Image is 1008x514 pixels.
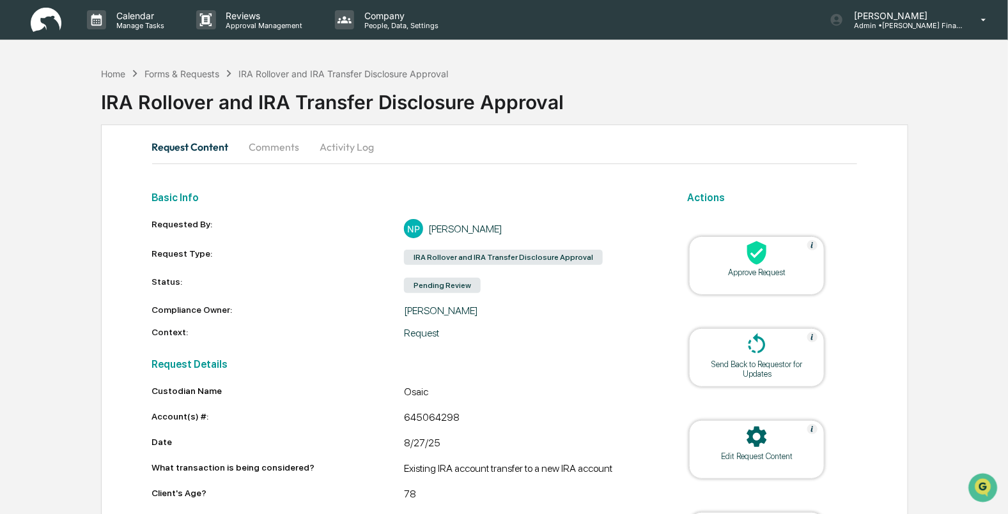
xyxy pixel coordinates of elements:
[152,358,657,370] h2: Request Details
[404,219,423,238] div: NP
[807,240,818,250] img: Help
[101,68,125,79] div: Home
[106,21,171,30] p: Manage Tasks
[13,162,23,172] div: 🖐️
[152,219,405,238] div: Requested By:
[404,305,656,317] div: [PERSON_NAME]
[844,21,963,30] p: Admin • [PERSON_NAME] Financial
[13,27,233,47] p: How can we help?
[90,216,155,226] a: Powered byPylon
[152,488,405,498] div: Client's Age?
[101,80,1008,114] div: IRA Rollover and IRA Transfer Disclosure Approval
[699,268,814,277] div: Approve Request
[404,327,656,339] div: Request
[13,98,36,121] img: 1746055101610-c473b297-6a78-478c-a979-82029cc54cd1
[152,192,657,204] h2: Basic Info
[404,386,656,401] div: Osaic
[152,437,405,447] div: Date
[238,68,448,79] div: IRA Rollover and IRA Transfer Disclosure Approval
[152,462,405,472] div: What transaction is being considered?
[144,68,219,79] div: Forms & Requests
[404,437,656,452] div: 8/27/25
[13,186,23,197] div: 🔎
[216,21,309,30] p: Approval Management
[404,278,481,293] div: Pending Review
[354,10,445,21] p: Company
[88,156,164,179] a: 🗄️Attestations
[967,472,1002,506] iframe: Open customer support
[428,223,502,235] div: [PERSON_NAME]
[239,132,310,162] button: Comments
[127,216,155,226] span: Pylon
[152,411,405,421] div: Account(s) #:
[404,411,656,427] div: 645064298
[152,132,239,162] button: Request Content
[106,10,171,21] p: Calendar
[807,332,818,342] img: Help
[152,305,405,317] div: Compliance Owner:
[687,192,857,204] h2: Actions
[807,424,818,434] img: Help
[310,132,385,162] button: Activity Log
[152,132,858,162] div: secondary tabs example
[152,386,405,396] div: Custodian Name
[31,8,61,33] img: logo
[404,250,603,265] div: IRA Rollover and IRA Transfer Disclosure Approval
[844,10,963,21] p: [PERSON_NAME]
[216,10,309,21] p: Reviews
[105,161,159,174] span: Attestations
[43,110,162,121] div: We're available if you need us!
[699,451,814,461] div: Edit Request Content
[26,185,81,198] span: Data Lookup
[8,156,88,179] a: 🖐️Preclearance
[354,21,445,30] p: People, Data, Settings
[699,359,814,379] div: Send Back to Requestor for Updates
[26,161,82,174] span: Preclearance
[404,462,656,478] div: Existing IRA account transfer to a new IRA account
[152,327,405,339] div: Context:
[43,98,210,110] div: Start new chat
[152,248,405,266] div: Request Type:
[217,102,233,117] button: Start new chat
[8,180,86,203] a: 🔎Data Lookup
[93,162,103,172] div: 🗄️
[152,276,405,294] div: Status:
[404,488,656,503] div: 78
